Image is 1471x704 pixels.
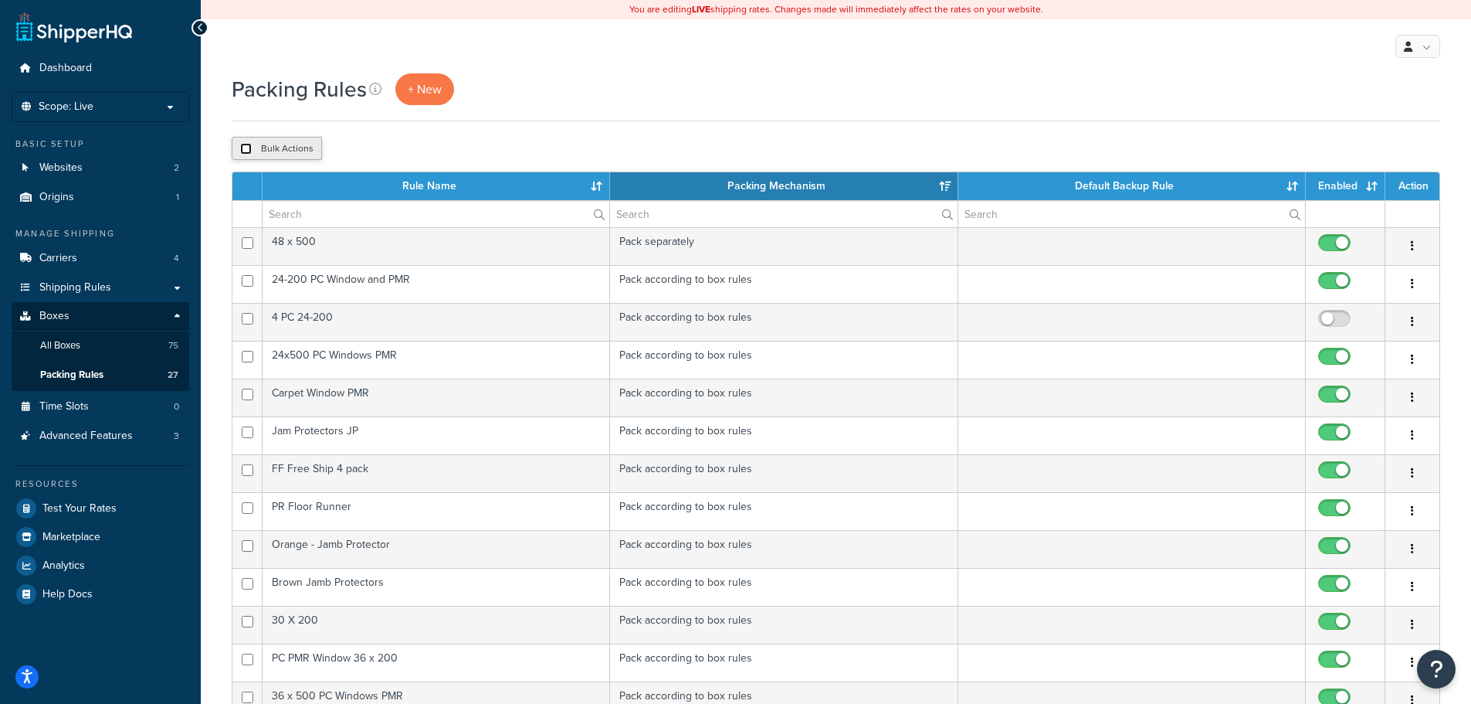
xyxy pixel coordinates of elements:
[263,227,610,265] td: 48 x 500
[263,454,610,492] td: FF Free Ship 4 pack
[958,172,1306,200] th: Default Backup Rule: activate to sort column ascending
[12,393,189,421] a: Time Slots 0
[39,191,74,204] span: Origins
[12,332,189,360] a: All Boxes 75
[232,137,322,160] button: Bulk Actions
[39,400,89,413] span: Time Slots
[610,454,958,492] td: Pack according to box rules
[12,244,189,273] li: Carriers
[610,530,958,568] td: Pack according to box rules
[610,417,958,454] td: Pack according to box rules
[263,201,609,227] input: Search
[610,492,958,530] td: Pack according to box rules
[610,201,957,227] input: Search
[263,417,610,454] td: Jam Protectors JP
[168,339,178,352] span: 75
[958,201,1305,227] input: Search
[610,303,958,341] td: Pack according to box rules
[263,644,610,682] td: PC PMR Window 36 x 200
[263,172,610,200] th: Rule Name: activate to sort column ascending
[39,430,133,443] span: Advanced Features
[263,341,610,379] td: 24x500 PC Windows PMR
[12,361,189,389] a: Packing Rules 27
[12,332,189,360] li: All Boxes
[168,369,178,382] span: 27
[174,430,179,443] span: 3
[39,100,93,114] span: Scope: Live
[263,303,610,341] td: 4 PC 24-200
[39,162,83,175] span: Websites
[12,393,189,421] li: Time Slots
[39,281,111,294] span: Shipping Rules
[174,162,179,175] span: 2
[40,339,80,352] span: All Boxes
[12,227,189,240] div: Manage Shipping
[12,274,189,302] a: Shipping Rules
[12,154,189,182] li: Websites
[263,568,610,606] td: Brown Jamb Protectors
[39,62,92,75] span: Dashboard
[12,54,189,83] a: Dashboard
[12,302,189,390] li: Boxes
[263,530,610,568] td: Orange - Jamb Protector
[12,244,189,273] a: Carriers 4
[39,252,77,265] span: Carriers
[12,302,189,331] a: Boxes
[395,73,454,105] a: + New
[1306,172,1385,200] th: Enabled: activate to sort column ascending
[12,138,189,151] div: Basic Setup
[12,361,189,389] li: Packing Rules
[12,580,189,608] a: Help Docs
[1385,172,1439,200] th: Action
[610,568,958,606] td: Pack according to box rules
[12,495,189,522] a: Test Your Rates
[42,588,93,601] span: Help Docs
[610,644,958,682] td: Pack according to box rules
[12,523,189,551] a: Marketplace
[12,154,189,182] a: Websites 2
[42,531,100,544] span: Marketplace
[610,341,958,379] td: Pack according to box rules
[610,265,958,303] td: Pack according to box rules
[16,12,132,43] a: ShipperHQ Home
[610,606,958,644] td: Pack according to box rules
[610,379,958,417] td: Pack according to box rules
[174,252,179,265] span: 4
[263,492,610,530] td: PR Floor Runner
[39,310,69,323] span: Boxes
[12,552,189,580] a: Analytics
[610,227,958,265] td: Pack separately
[263,379,610,417] td: Carpet Window PMR
[42,559,85,573] span: Analytics
[12,183,189,212] li: Origins
[610,172,958,200] th: Packing Mechanism: activate to sort column ascending
[12,422,189,451] li: Advanced Features
[12,478,189,491] div: Resources
[1417,650,1456,689] button: Open Resource Center
[263,606,610,644] td: 30 X 200
[12,422,189,451] a: Advanced Features 3
[692,2,710,16] b: LIVE
[12,183,189,212] a: Origins 1
[176,191,179,204] span: 1
[408,80,442,98] span: + New
[174,400,179,413] span: 0
[263,265,610,303] td: 24-200 PC Window and PMR
[232,74,367,104] h1: Packing Rules
[42,502,117,515] span: Test Your Rates
[40,369,103,382] span: Packing Rules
